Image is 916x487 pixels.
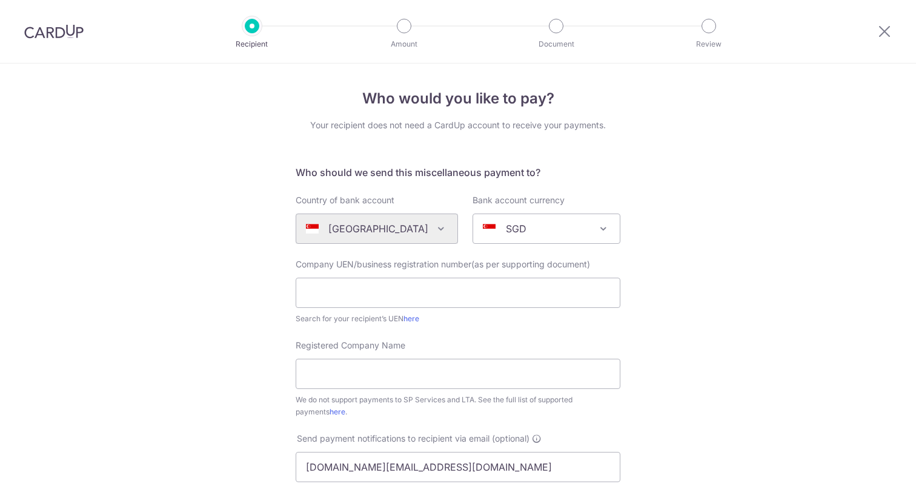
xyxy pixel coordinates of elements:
[838,451,904,481] iframe: Opens a widget where you can find more information
[296,88,620,109] h4: Who would you like to pay?
[296,452,620,482] input: Enter email address
[359,38,449,50] p: Amount
[664,38,754,50] p: Review
[297,433,529,445] span: Send payment notifications to recipient via email (optional)
[473,214,620,243] span: SGD
[296,259,590,269] span: Company UEN/business registration number(as per supporting document)
[403,314,419,323] a: here
[296,394,620,418] div: We do not support payments to SP Services and LTA. See the full list of supported payments .
[473,194,565,206] label: Bank account currency
[330,407,345,416] a: here
[296,119,620,131] div: Your recipient does not need a CardUp account to receive your payments.
[473,214,620,244] span: SGD
[296,313,620,325] div: Search for your recipient’s UEN
[24,24,84,39] img: CardUp
[506,221,526,236] p: SGD
[207,38,297,50] p: Recipient
[296,165,620,180] h5: Who should we send this miscellaneous payment to?
[511,38,601,50] p: Document
[296,340,405,350] span: Registered Company Name
[296,194,394,206] label: Country of bank account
